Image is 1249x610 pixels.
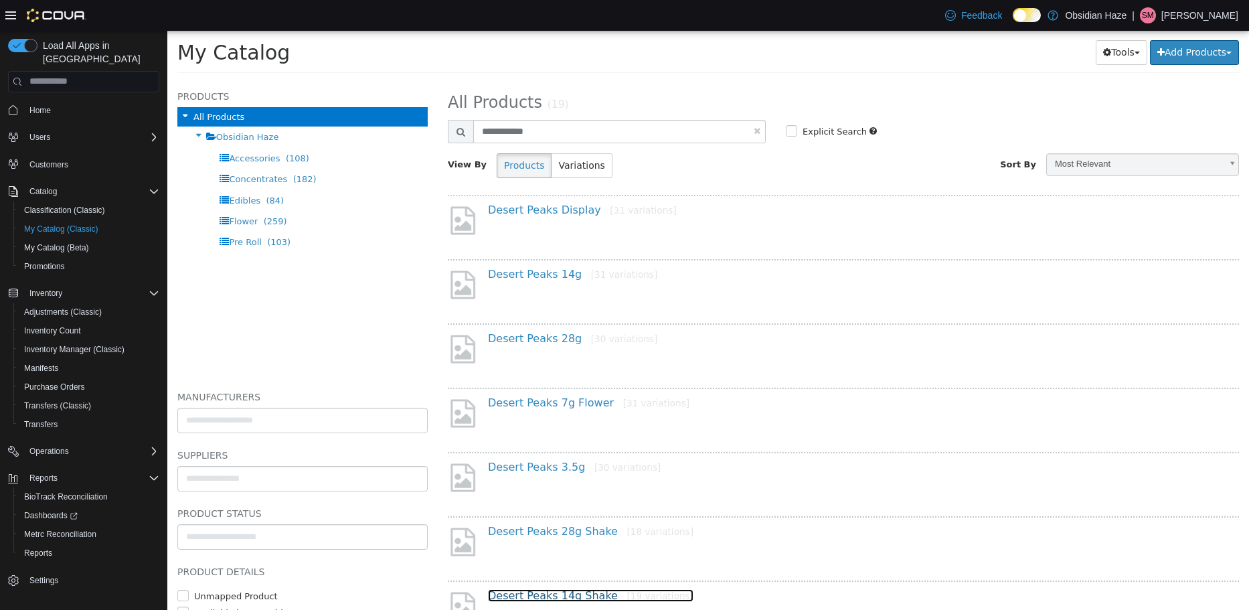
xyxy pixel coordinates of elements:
[280,129,319,139] span: View By
[1013,22,1013,23] span: Dark Mode
[280,559,311,592] img: missing-image.png
[3,570,165,590] button: Settings
[19,202,110,218] a: Classification (Classic)
[24,129,56,145] button: Users
[380,68,402,80] small: (19)
[27,9,86,22] img: Cova
[24,205,105,216] span: Classification (Classic)
[321,366,522,378] a: Desert Peaks 7g Flower[31 variations]
[1065,7,1127,23] p: Obsidian Haze
[321,494,526,507] a: Desert Peaks 28g Shake[18 variations]
[49,101,112,111] span: Obsidian Haze
[19,416,63,433] a: Transfers
[29,186,57,197] span: Catalog
[321,558,526,571] a: Desert Peaks 14g Shake[19 variations]
[19,323,159,339] span: Inventory Count
[13,201,165,220] button: Classification (Classic)
[24,224,98,234] span: My Catalog (Classic)
[280,173,311,206] img: missing-image.png
[19,258,159,275] span: Promotions
[13,238,165,257] button: My Catalog (Beta)
[1142,7,1154,23] span: SM
[13,525,165,544] button: Metrc Reconciliation
[19,304,107,320] a: Adjustments (Classic)
[280,62,375,81] span: All Products
[24,129,159,145] span: Users
[26,81,77,91] span: All Products
[29,288,62,299] span: Inventory
[13,378,165,396] button: Purchase Orders
[1140,7,1156,23] div: Soledad Muro
[19,416,159,433] span: Transfers
[19,341,130,358] a: Inventory Manager (Classic)
[24,285,159,301] span: Inventory
[19,508,159,524] span: Dashboards
[29,575,58,586] span: Settings
[29,473,58,483] span: Reports
[19,379,90,395] a: Purchase Orders
[329,123,384,147] button: Products
[24,548,52,558] span: Reports
[13,359,165,378] button: Manifests
[126,143,149,153] span: (182)
[13,257,165,276] button: Promotions
[24,183,159,200] span: Catalog
[3,469,165,487] button: Reports
[19,360,159,376] span: Manifests
[13,506,165,525] a: Dashboards
[19,489,113,505] a: BioTrack Reconciliation
[3,155,165,174] button: Customers
[13,544,165,562] button: Reports
[62,143,120,153] span: Concentrates
[983,9,1072,34] button: Add Products
[24,102,56,119] a: Home
[19,398,159,414] span: Transfers (Classic)
[280,302,311,335] img: missing-image.png
[24,183,62,200] button: Catalog
[3,100,165,120] button: Home
[10,533,260,549] h5: Product Details
[118,123,142,133] span: (108)
[23,576,121,589] label: Available by Dropship
[24,285,68,301] button: Inventory
[29,105,51,116] span: Home
[19,489,159,505] span: BioTrack Reconciliation
[321,237,490,250] a: Desert Peaks 14g[31 variations]
[456,367,522,378] small: [31 variations]
[29,446,69,457] span: Operations
[24,344,124,355] span: Inventory Manager (Classic)
[24,491,108,502] span: BioTrack Reconciliation
[19,323,86,339] a: Inventory Count
[3,128,165,147] button: Users
[13,321,165,340] button: Inventory Count
[424,303,490,313] small: [30 variations]
[24,156,159,173] span: Customers
[19,304,159,320] span: Adjustments (Classic)
[1132,7,1135,23] p: |
[23,559,110,573] label: Unmapped Product
[13,303,165,321] button: Adjustments (Classic)
[62,185,90,196] span: Flower
[632,94,699,108] label: Explicit Search
[19,545,159,561] span: Reports
[24,572,159,589] span: Settings
[24,261,65,272] span: Promotions
[19,221,104,237] a: My Catalog (Classic)
[940,2,1007,29] a: Feedback
[24,419,58,430] span: Transfers
[10,416,260,433] h5: Suppliers
[62,206,94,216] span: Pre Roll
[1013,8,1041,22] input: Dark Mode
[10,58,260,74] h5: Products
[427,431,493,442] small: [30 variations]
[19,398,96,414] a: Transfers (Classic)
[13,396,165,415] button: Transfers (Classic)
[19,258,70,275] a: Promotions
[280,431,311,463] img: missing-image.png
[424,238,490,249] small: [31 variations]
[24,529,96,540] span: Metrc Reconciliation
[24,325,81,336] span: Inventory Count
[98,165,116,175] span: (84)
[321,301,490,314] a: Desert Peaks 28g[30 variations]
[24,157,74,173] a: Customers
